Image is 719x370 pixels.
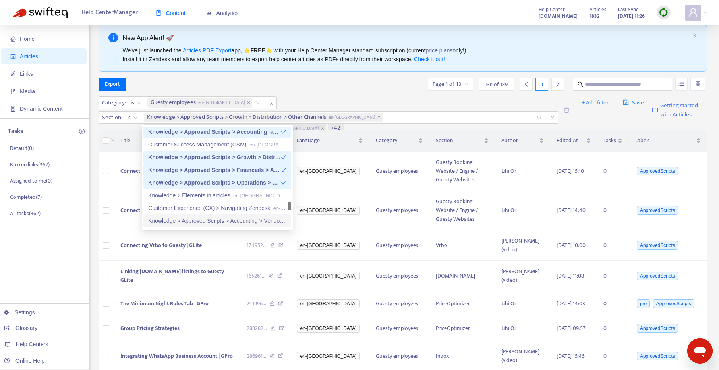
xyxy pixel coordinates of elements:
[369,261,429,291] td: Guesty employees
[597,291,629,316] td: 0
[597,152,629,191] td: 0
[659,8,669,17] img: sync.dc5367851b00ba804db3.png
[120,136,227,145] span: Title
[297,206,359,215] span: en-[GEOGRAPHIC_DATA]
[557,241,586,250] span: [DATE] 10:00
[249,142,306,148] span: en-[GEOGRAPHIC_DATA]
[485,80,508,89] span: 1 - 15 of 189
[297,299,359,308] span: en-[GEOGRAPHIC_DATA]
[414,56,445,62] a: Check it out!
[429,152,495,191] td: Guesty Booking Website / Engine / Guesty Websites
[10,54,16,59] span: account-book
[297,352,359,360] span: en-[GEOGRAPHIC_DATA]
[597,316,629,341] td: 0
[156,10,161,16] span: book
[8,127,23,136] p: Tasks
[148,127,281,136] div: Knowledge > Approved Scripts > Accounting
[99,97,127,109] span: Category :
[652,96,707,124] a: Getting started with Articles
[16,341,48,347] span: Help Centers
[635,136,694,145] span: Labels
[81,5,138,20] span: Help Center Manager
[369,230,429,261] td: Guesty employees
[99,78,126,91] button: Export
[429,130,495,152] th: Section
[660,101,707,119] span: Getting started with Articles
[618,5,638,14] span: Last Sync
[79,129,85,134] span: plus-circle
[557,136,584,145] span: Edited At
[369,152,429,191] td: Guesty employees
[297,241,359,250] span: en-[GEOGRAPHIC_DATA]
[576,96,615,109] button: + Add filter
[637,206,678,215] span: ApprovedScripts
[597,191,629,230] td: 0
[156,10,186,16] span: Content
[429,191,495,230] td: Guesty Booking Website / Engine / Guesty Websites
[429,261,495,291] td: [DOMAIN_NAME]
[557,166,584,175] span: [DATE] 15:10
[369,316,429,341] td: Guesty employees
[120,351,233,360] span: Integrating WhatsApp Business Account | GPro
[675,78,688,91] button: unordered-list
[206,10,212,16] span: area-chart
[495,261,550,291] td: [PERSON_NAME] (video)
[10,36,16,42] span: home
[148,191,286,200] div: Knowledge > Elements in articles
[692,33,697,38] button: close
[597,130,629,152] th: Tasks
[198,98,245,106] span: en-[GEOGRAPHIC_DATA]
[10,193,42,201] p: Completed ( 7 )
[557,271,584,280] span: [DATE] 11:08
[557,351,585,360] span: [DATE] 15:45
[120,206,212,215] span: Connecting a Domain to Guesty | GPro
[20,88,35,94] span: Media
[369,130,429,152] th: Category
[20,53,38,60] span: Articles
[12,7,68,18] img: Swifteq
[623,98,644,108] span: Save
[426,47,453,54] a: price plans
[99,112,124,123] span: Section :
[273,206,330,211] span: en-[GEOGRAPHIC_DATA]
[4,309,35,316] a: Settings
[590,12,599,21] strong: 1832
[120,324,180,333] span: Group Pricing Strategies
[495,130,550,152] th: Author
[183,47,231,54] a: Articles PDF Export
[550,130,597,152] th: Edited At
[369,291,429,316] td: Guesty employees
[637,352,678,360] span: ApprovedScripts
[120,166,213,175] span: Connecting a Domain to Guesty | GLite
[147,124,319,133] span: Knowledge > Approved Scripts > Settings > Billing
[105,80,120,89] span: Export
[4,325,37,331] a: Glossary
[123,33,690,43] div: New App Alert! 🚀
[10,177,52,185] p: Assigned to me ( 0 )
[535,78,548,91] div: 1
[603,136,616,145] span: Tasks
[281,180,286,185] span: check
[331,124,340,133] span: +42
[148,153,281,162] div: Knowledge > Approved Scripts > Growth > Distribution > Guesty Booking Website / Engine / Guesty W...
[10,89,16,94] span: file-image
[20,36,35,42] span: Home
[148,178,281,187] div: Knowledge > Approved Scripts > Operations > Tasks
[297,167,359,175] span: en-[GEOGRAPHIC_DATA]
[247,299,266,308] span: 241996 ...
[436,136,482,145] span: Section
[266,98,276,108] span: close
[637,272,678,280] span: ApprovedScripts
[147,113,376,122] span: Knowledge > Approved Scripts > Growth > Distribution > Other Channels
[617,96,650,109] button: saveSave
[539,12,578,21] a: [DOMAIN_NAME]
[250,47,265,54] b: FREE
[290,130,369,152] th: Language
[120,267,226,285] span: Linking [DOMAIN_NAME] listings to Guesty | GLite
[247,241,267,250] span: 174952 ...
[557,299,585,308] span: [DATE] 14:03
[148,166,281,174] div: Knowledge > Approved Scripts > Financials > Analytics & Advanced Analytics
[297,324,359,333] span: en-[GEOGRAPHIC_DATA]
[148,216,286,225] div: Knowledge > Approved Scripts > Accounting > Vendors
